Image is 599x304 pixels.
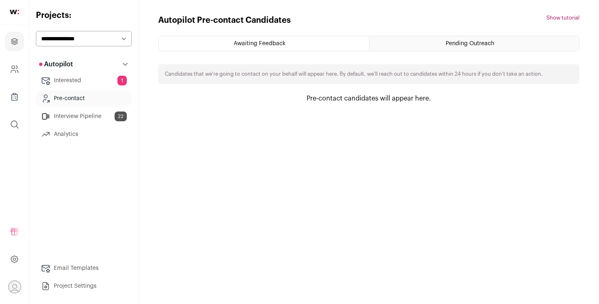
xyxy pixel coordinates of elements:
span: Pending Outreach [446,41,494,46]
a: Project Settings [36,278,132,294]
a: Projects [5,32,24,51]
div: Candidates that we're going to contact on your behalf will appear here. By default, we'll reach o... [158,64,579,84]
img: wellfound-shorthand-0d5821cbd27db2630d0214b213865d53afaa358527fdda9d0ea32b1df1b89c2c.svg [10,10,19,14]
span: Awaiting Feedback [234,41,285,46]
h2: Projects: [36,10,132,21]
a: Pending Outreach [369,36,579,51]
span: 22 [115,112,127,121]
a: Company Lists [5,87,24,107]
a: Interview Pipeline22 [36,108,132,125]
button: Open dropdown [8,280,21,293]
a: Email Templates [36,260,132,276]
a: Pre-contact [36,90,132,107]
h1: Autopilot Pre-contact Candidates [158,15,291,26]
p: Autopilot [39,59,73,69]
button: Autopilot [36,56,132,72]
button: Show tutorial [546,15,579,21]
span: 1 [117,76,127,85]
a: Analytics [36,126,132,142]
a: Company and ATS Settings [5,59,24,79]
div: Pre-contact candidates will appear here. [267,94,471,103]
a: Interested1 [36,72,132,89]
